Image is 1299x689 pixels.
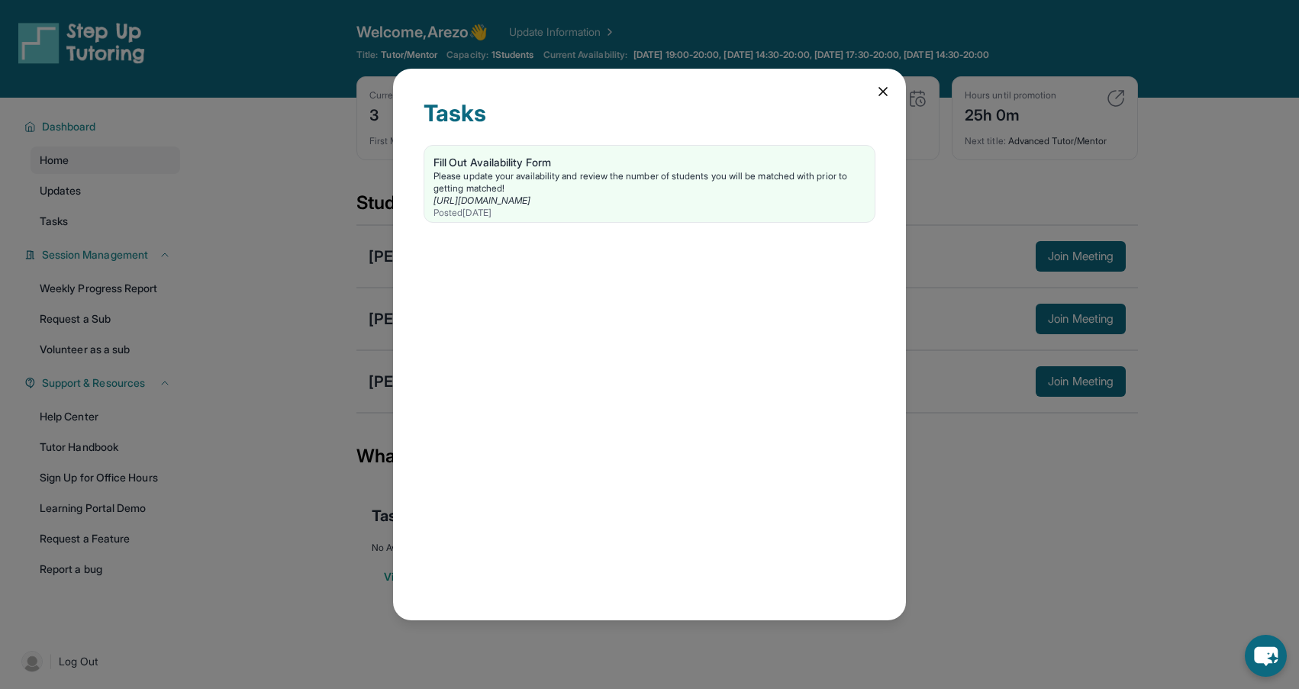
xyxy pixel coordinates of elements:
[424,146,875,222] a: Fill Out Availability FormPlease update your availability and review the number of students you w...
[434,195,530,206] a: [URL][DOMAIN_NAME]
[424,99,875,145] div: Tasks
[1245,635,1287,677] button: chat-button
[434,207,865,219] div: Posted [DATE]
[434,170,865,195] div: Please update your availability and review the number of students you will be matched with prior ...
[434,155,865,170] div: Fill Out Availability Form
